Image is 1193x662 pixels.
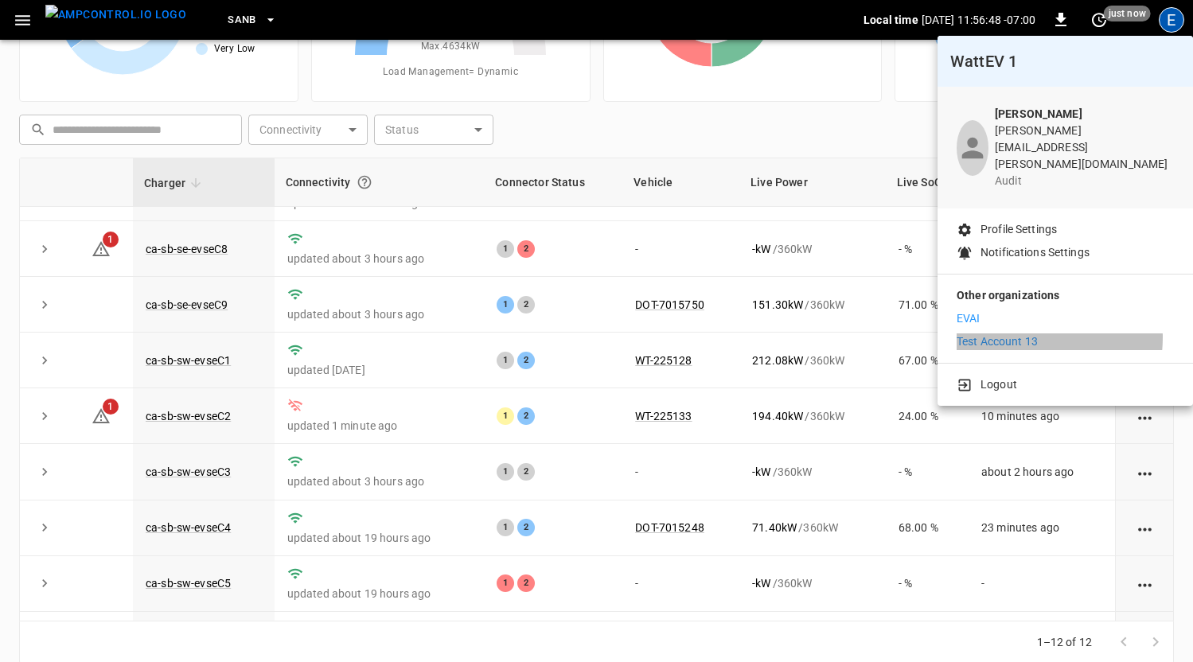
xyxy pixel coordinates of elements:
p: audit [995,173,1174,189]
p: Notifications Settings [981,244,1090,261]
p: EVAI [957,310,981,327]
div: profile-icon [957,120,988,176]
b: [PERSON_NAME] [995,107,1082,120]
h6: WattEV 1 [950,49,1180,74]
p: Other organizations [957,287,1174,310]
p: Profile Settings [981,221,1057,238]
p: Logout [981,376,1017,393]
p: [PERSON_NAME][EMAIL_ADDRESS][PERSON_NAME][DOMAIN_NAME] [995,123,1174,173]
p: Test Account 13 [957,333,1038,350]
